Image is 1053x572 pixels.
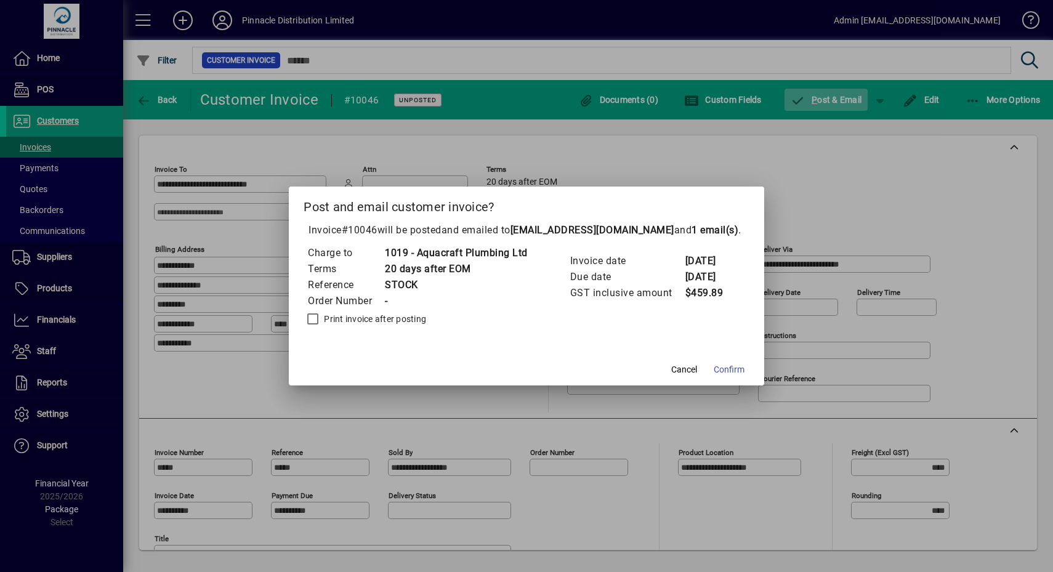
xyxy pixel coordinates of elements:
td: Due date [570,269,685,285]
td: STOCK [384,277,528,293]
td: GST inclusive amount [570,285,685,301]
td: Charge to [307,245,384,261]
span: Cancel [671,363,697,376]
p: Invoice will be posted . [304,223,749,238]
td: $459.89 [685,285,734,301]
td: [DATE] [685,269,734,285]
td: 1019 - Aquacraft Plumbing Ltd [384,245,528,261]
span: Confirm [714,363,744,376]
td: Reference [307,277,384,293]
td: 20 days after EOM [384,261,528,277]
b: 1 email(s) [692,224,738,236]
button: Cancel [664,358,704,381]
td: - [384,293,528,309]
td: Terms [307,261,384,277]
td: Invoice date [570,253,685,269]
td: Order Number [307,293,384,309]
button: Confirm [709,358,749,381]
label: Print invoice after posting [321,313,426,325]
span: and emailed to [442,224,739,236]
b: [EMAIL_ADDRESS][DOMAIN_NAME] [510,224,674,236]
h2: Post and email customer invoice? [289,187,764,222]
span: and [674,224,739,236]
td: [DATE] [685,253,734,269]
span: #10046 [342,224,377,236]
